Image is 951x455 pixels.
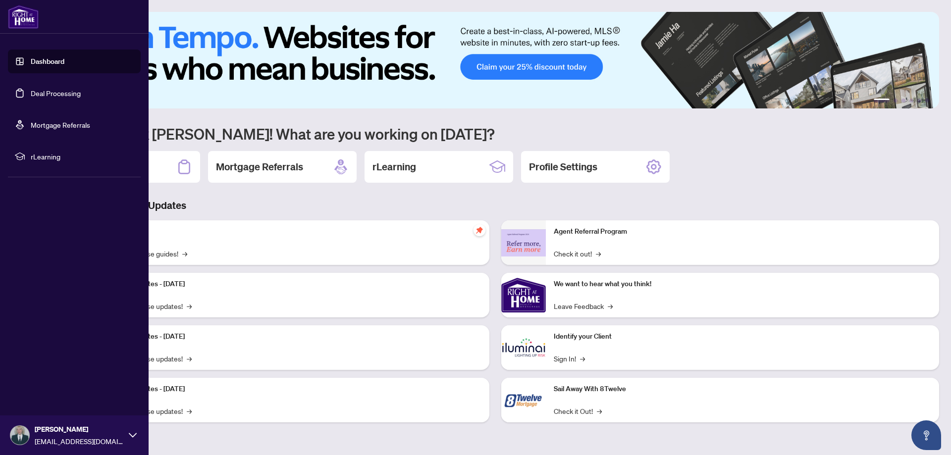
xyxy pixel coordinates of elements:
span: rLearning [31,151,134,162]
img: Sail Away With 8Twelve [501,378,546,422]
a: Check it Out!→ [554,405,602,416]
h2: Mortgage Referrals [216,160,303,174]
p: Sail Away With 8Twelve [554,384,931,395]
a: Check it out!→ [554,248,601,259]
p: Platform Updates - [DATE] [104,279,481,290]
img: Agent Referral Program [501,229,546,256]
img: Identify your Client [501,325,546,370]
span: → [580,353,585,364]
button: 6 [925,99,929,102]
span: → [187,405,192,416]
span: → [187,353,192,364]
button: 3 [901,99,905,102]
a: Mortgage Referrals [31,120,90,129]
img: logo [8,5,39,29]
span: → [608,301,613,311]
span: [PERSON_NAME] [35,424,124,435]
button: 1 [874,99,890,102]
h1: Welcome back [PERSON_NAME]! What are you working on [DATE]? [52,124,939,143]
a: Leave Feedback→ [554,301,613,311]
h2: rLearning [372,160,416,174]
img: Profile Icon [10,426,29,445]
p: Self-Help [104,226,481,237]
span: → [597,405,602,416]
button: Open asap [911,420,941,450]
p: Platform Updates - [DATE] [104,331,481,342]
img: Slide 0 [52,12,939,108]
p: Identify your Client [554,331,931,342]
a: Deal Processing [31,89,81,98]
img: We want to hear what you think! [501,273,546,317]
p: Platform Updates - [DATE] [104,384,481,395]
span: [EMAIL_ADDRESS][DOMAIN_NAME] [35,436,124,447]
a: Dashboard [31,57,64,66]
h3: Brokerage & Industry Updates [52,199,939,212]
h2: Profile Settings [529,160,597,174]
p: Agent Referral Program [554,226,931,237]
span: → [187,301,192,311]
span: → [596,248,601,259]
span: pushpin [474,224,485,236]
span: → [182,248,187,259]
a: Sign In!→ [554,353,585,364]
button: 5 [917,99,921,102]
p: We want to hear what you think! [554,279,931,290]
button: 2 [894,99,898,102]
button: 4 [909,99,913,102]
